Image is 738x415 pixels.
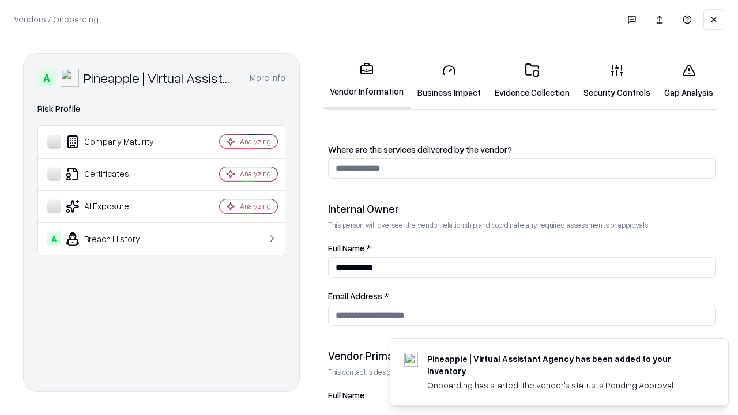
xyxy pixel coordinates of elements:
div: Pineapple | Virtual Assistant Agency [84,69,236,87]
label: Email Address * [328,292,716,300]
div: Certificates [47,167,185,181]
label: Full Name [328,391,716,399]
button: More info [250,67,285,88]
a: Vendor Information [323,53,411,109]
div: A [37,69,56,87]
div: Analyzing [240,201,271,211]
div: Pineapple | Virtual Assistant Agency has been added to your inventory [427,353,701,377]
div: Risk Profile [37,102,285,116]
label: Where are the services delivered by the vendor? [328,145,716,154]
label: Full Name * [328,244,716,252]
div: AI Exposure [47,199,185,213]
a: Business Impact [411,54,488,108]
p: This contact is designated to receive the assessment request from Shift [328,367,716,377]
div: Vendor Primary Contact [328,349,716,363]
div: Company Maturity [47,135,185,149]
img: trypineapple.com [404,353,418,367]
img: Pineapple | Virtual Assistant Agency [61,69,79,87]
a: Security Controls [577,54,657,108]
div: Onboarding has started, the vendor's status is Pending Approval. [427,379,701,391]
p: This person will oversee the vendor relationship and coordinate any required assessments or appro... [328,220,716,230]
a: Gap Analysis [657,54,720,108]
div: A [47,232,61,246]
p: Vendors / Onboarding [14,13,99,25]
div: Analyzing [240,169,271,179]
div: Internal Owner [328,202,716,216]
div: Breach History [47,232,185,246]
div: Analyzing [240,137,271,146]
a: Evidence Collection [488,54,577,108]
